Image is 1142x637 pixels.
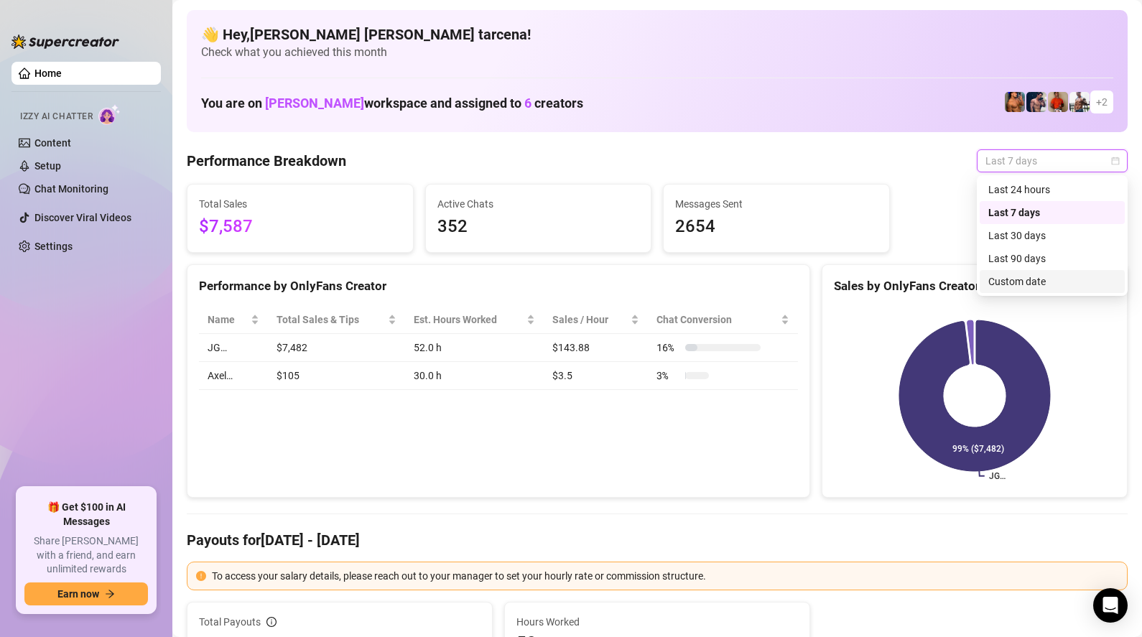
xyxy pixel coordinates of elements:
[201,96,583,111] h1: You are on workspace and assigned to creators
[268,334,405,362] td: $7,482
[544,306,649,334] th: Sales / Hour
[34,212,131,223] a: Discover Viral Videos
[268,306,405,334] th: Total Sales & Tips
[1026,92,1046,112] img: Axel
[199,334,268,362] td: JG…
[405,334,543,362] td: 52.0 h
[437,196,640,212] span: Active Chats
[980,247,1125,270] div: Last 90 days
[980,201,1125,224] div: Last 7 days
[268,362,405,390] td: $105
[24,534,148,577] span: Share [PERSON_NAME] with a friend, and earn unlimited rewards
[1093,588,1128,623] div: Open Intercom Messenger
[1005,92,1025,112] img: JG
[675,213,878,241] span: 2654
[988,205,1116,220] div: Last 7 days
[552,312,628,327] span: Sales / Hour
[524,96,531,111] span: 6
[989,471,1006,481] text: JG…
[199,276,798,296] div: Performance by OnlyFans Creator
[187,530,1128,550] h4: Payouts for [DATE] - [DATE]
[212,568,1118,584] div: To access your salary details, please reach out to your manager to set your hourly rate or commis...
[656,340,679,355] span: 16 %
[11,34,119,49] img: logo-BBDzfeDw.svg
[675,196,878,212] span: Messages Sent
[57,588,99,600] span: Earn now
[24,582,148,605] button: Earn nowarrow-right
[105,589,115,599] span: arrow-right
[980,224,1125,247] div: Last 30 days
[1096,94,1108,110] span: + 2
[24,501,148,529] span: 🎁 Get $100 in AI Messages
[208,312,248,327] span: Name
[648,306,798,334] th: Chat Conversion
[656,368,679,383] span: 3 %
[516,614,798,630] span: Hours Worked
[34,160,61,172] a: Setup
[34,68,62,79] a: Home
[201,45,1113,60] span: Check what you achieved this month
[34,137,71,149] a: Content
[201,24,1113,45] h4: 👋 Hey, [PERSON_NAME] [PERSON_NAME] tarcena !
[98,104,121,125] img: AI Chatter
[414,312,523,327] div: Est. Hours Worked
[199,362,268,390] td: Axel…
[199,196,401,212] span: Total Sales
[1048,92,1068,112] img: Justin
[1069,92,1090,112] img: JUSTIN
[34,183,108,195] a: Chat Monitoring
[834,276,1115,296] div: Sales by OnlyFans Creator
[405,362,543,390] td: 30.0 h
[199,614,261,630] span: Total Payouts
[196,571,206,581] span: exclamation-circle
[187,151,346,171] h4: Performance Breakdown
[988,251,1116,266] div: Last 90 days
[988,228,1116,243] div: Last 30 days
[265,96,364,111] span: [PERSON_NAME]
[985,150,1119,172] span: Last 7 days
[277,312,385,327] span: Total Sales & Tips
[980,270,1125,293] div: Custom date
[1111,157,1120,165] span: calendar
[544,362,649,390] td: $3.5
[656,312,778,327] span: Chat Conversion
[437,213,640,241] span: 352
[266,617,277,627] span: info-circle
[199,213,401,241] span: $7,587
[544,334,649,362] td: $143.88
[980,178,1125,201] div: Last 24 hours
[20,110,93,124] span: Izzy AI Chatter
[988,274,1116,289] div: Custom date
[199,306,268,334] th: Name
[988,182,1116,197] div: Last 24 hours
[34,241,73,252] a: Settings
